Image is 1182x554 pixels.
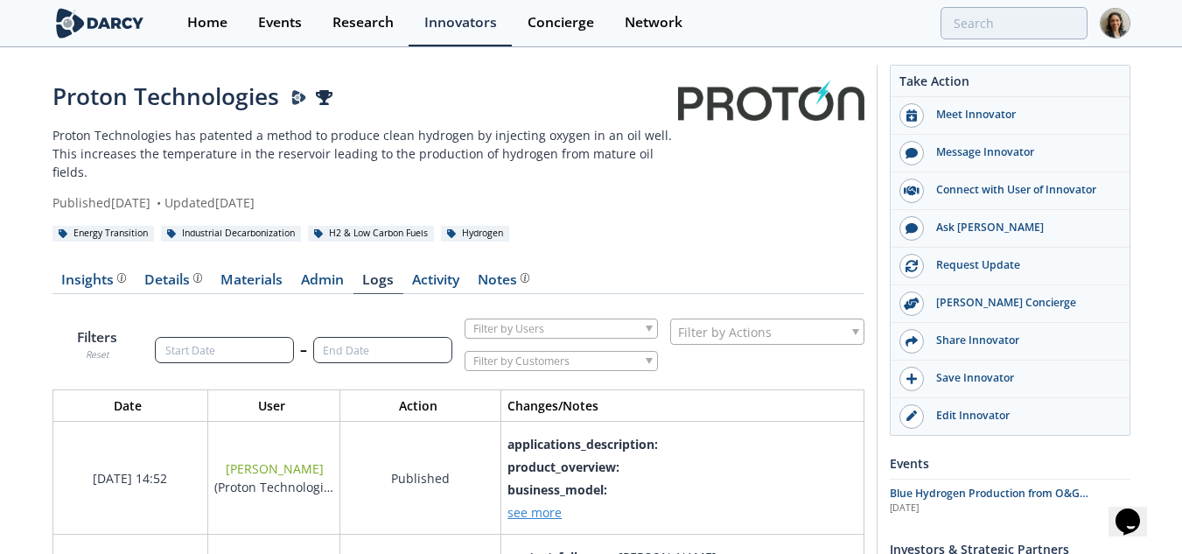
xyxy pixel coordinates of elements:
a: Insights [52,273,136,294]
div: Home [187,16,227,30]
a: Details [136,273,212,294]
input: End Date [313,337,452,363]
p: Filters [52,327,143,348]
button: Reset [86,348,109,362]
span: Blue Hydrogen Production from O&G [PERSON_NAME] w/ Proton Technologies [890,486,1099,516]
div: Request Update [924,257,1120,273]
img: information.svg [193,273,203,283]
div: [PERSON_NAME] Concierge [924,295,1120,311]
div: Research [332,16,394,30]
th: Changes/Notes [501,390,864,422]
div: Concierge [528,16,594,30]
div: [DATE] [890,501,1130,515]
span: • [154,194,164,211]
input: Advanced Search [941,7,1088,39]
th: Date [52,390,208,422]
a: Logs [353,273,403,294]
div: Edit Innovator [924,408,1120,424]
a: Notes [469,273,539,294]
div: Events [890,448,1130,479]
img: logo-wide.svg [52,8,148,39]
a: Activity [403,273,469,294]
a: Materials [212,273,292,294]
th: User [208,390,340,422]
div: Innovators [424,16,497,30]
iframe: chat widget [1109,484,1165,536]
div: Details [144,273,202,287]
img: information.svg [521,273,530,283]
div: Message Innovator [924,144,1120,160]
p: Proton Technologies has patented a method to produce clean hydrogen by injecting oxygen in an oil... [52,126,678,181]
div: Events [258,16,302,30]
a: Edit Innovator [891,398,1130,435]
div: Share Innovator [924,333,1120,348]
div: Proton Technologies [52,80,678,114]
div: Take Action [891,72,1130,97]
div: Insights [61,273,126,287]
span: Filter by Actions [678,319,772,344]
div: H2 & Low Carbon Fuels [308,226,435,242]
div: Ask [PERSON_NAME] [924,220,1120,235]
div: Energy Transition [52,226,155,242]
a: Admin [292,273,353,294]
div: Connect with User of Innovator [924,182,1120,198]
div: Hydrogen [441,226,510,242]
div: Network [625,16,682,30]
a: Blue Hydrogen Production from O&G [PERSON_NAME] w/ Proton Technologies [DATE] [890,486,1130,515]
div: Meet Innovator [924,107,1120,123]
input: Start Date [155,337,294,363]
img: Darcy Presenter [291,90,307,106]
span: – [300,340,307,361]
div: Notes [478,273,529,287]
div: Published [DATE] Updated [DATE] [52,193,678,212]
th: Action [340,390,501,422]
img: information.svg [117,273,127,283]
div: Save Innovator [924,370,1120,386]
div: Industrial Decarbonization [161,226,302,242]
button: Save Innovator [891,361,1130,398]
img: Profile [1100,8,1130,39]
div: Filter by Actions [670,319,864,345]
